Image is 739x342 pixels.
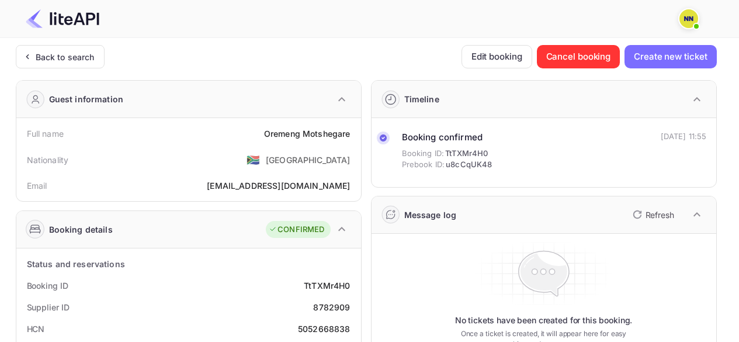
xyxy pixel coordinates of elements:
div: Booking confirmed [402,131,492,144]
div: Nationality [27,154,69,166]
div: Email [27,179,47,192]
div: Status and reservations [27,258,125,270]
button: Create new ticket [624,45,716,68]
div: Booking details [49,223,113,236]
div: CONFIRMED [269,224,324,236]
div: Oremeng Motshegare [264,127,351,140]
button: Edit booking [462,45,532,68]
p: No tickets have been created for this booking. [455,315,633,326]
button: Cancel booking [537,45,620,68]
div: Back to search [36,51,95,63]
span: United States [247,149,260,170]
div: [GEOGRAPHIC_DATA] [266,154,351,166]
img: LiteAPI Logo [26,9,99,28]
div: Full name [27,127,64,140]
span: Booking ID: [402,148,445,160]
p: Refresh [646,209,674,221]
div: [EMAIL_ADDRESS][DOMAIN_NAME] [207,179,350,192]
div: Message log [404,209,457,221]
div: Booking ID [27,279,68,292]
button: Refresh [626,205,679,224]
div: HCN [27,323,45,335]
span: Prebook ID: [402,159,445,171]
div: Guest information [49,93,124,105]
div: 8782909 [313,301,350,313]
div: Timeline [404,93,439,105]
div: [DATE] 11:55 [661,131,707,143]
div: TtTXMr4H0 [304,279,350,292]
div: 5052668838 [298,323,351,335]
img: N/A N/A [679,9,698,28]
span: u8cCqUK48 [446,159,492,171]
span: TtTXMr4H0 [445,148,488,160]
div: Supplier ID [27,301,70,313]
